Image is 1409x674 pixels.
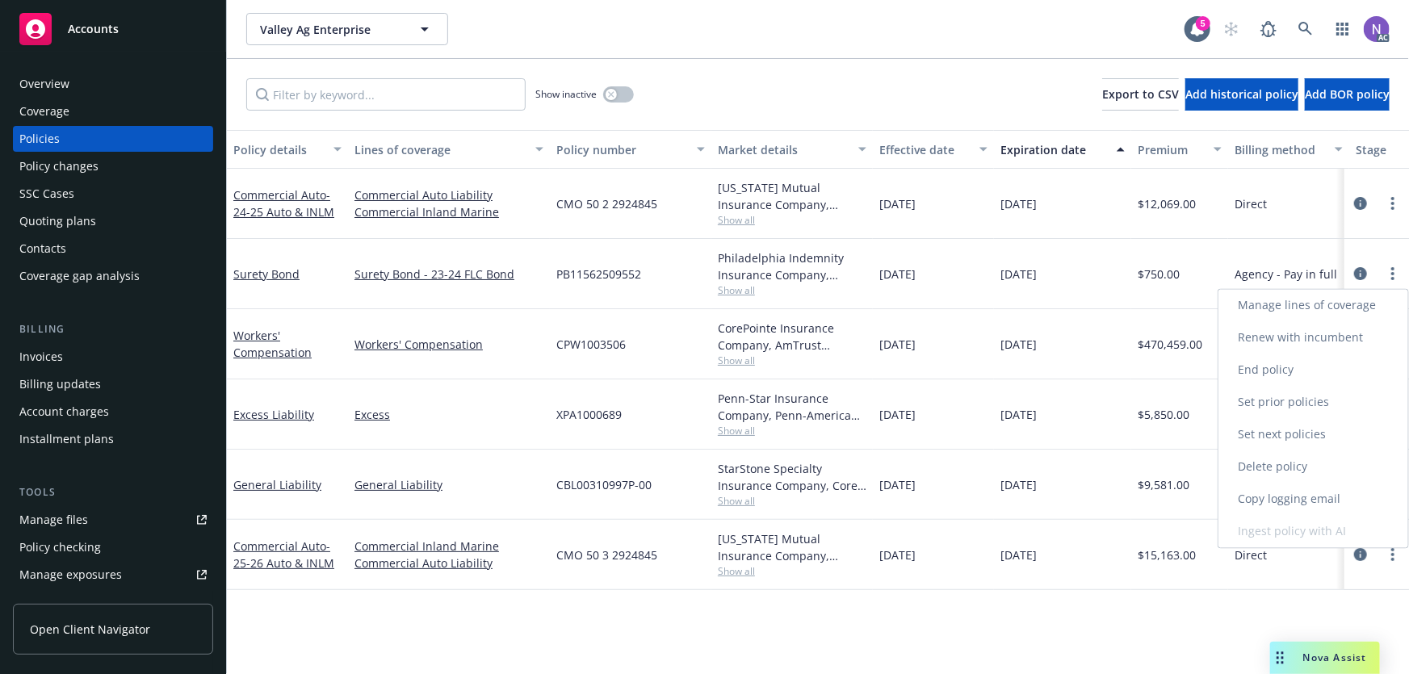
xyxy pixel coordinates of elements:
[1356,141,1406,158] div: Stage
[556,546,657,563] span: CMO 50 3 2924845
[13,153,213,179] a: Policy changes
[1364,16,1390,42] img: photo
[1185,86,1298,102] span: Add historical policy
[1218,354,1408,387] a: End policy
[19,507,88,533] div: Manage files
[1138,195,1196,212] span: $12,069.00
[1000,476,1037,493] span: [DATE]
[879,195,916,212] span: [DATE]
[19,399,109,425] div: Account charges
[19,236,66,262] div: Contacts
[1218,451,1408,484] a: Delete policy
[233,141,324,158] div: Policy details
[1131,130,1228,169] button: Premium
[354,476,543,493] a: General Liability
[233,266,300,282] a: Surety Bond
[1235,546,1267,563] span: Direct
[1138,141,1204,158] div: Premium
[1218,419,1408,451] a: Set next policies
[556,141,687,158] div: Policy number
[1185,78,1298,111] button: Add historical policy
[556,406,622,423] span: XPA1000689
[879,266,916,283] span: [DATE]
[994,130,1131,169] button: Expiration date
[354,141,526,158] div: Lines of coverage
[13,126,213,152] a: Policies
[19,562,122,588] div: Manage exposures
[13,6,213,52] a: Accounts
[1235,195,1267,212] span: Direct
[19,344,63,370] div: Invoices
[354,186,543,203] a: Commercial Auto Liability
[873,130,994,169] button: Effective date
[718,283,866,297] span: Show all
[233,187,334,220] a: Commercial Auto
[1138,476,1189,493] span: $9,581.00
[879,476,916,493] span: [DATE]
[879,406,916,423] span: [DATE]
[550,130,711,169] button: Policy number
[19,98,69,124] div: Coverage
[19,126,60,152] div: Policies
[19,181,74,207] div: SSC Cases
[13,208,213,234] a: Quoting plans
[354,538,543,555] a: Commercial Inland Marine
[1383,264,1403,283] a: more
[13,181,213,207] a: SSC Cases
[68,23,119,36] span: Accounts
[13,71,213,97] a: Overview
[13,344,213,370] a: Invoices
[1138,546,1196,563] span: $15,163.00
[556,476,652,493] span: CBL00310997P-00
[718,354,866,367] span: Show all
[1218,322,1408,354] a: Renew with incumbent
[1228,130,1349,169] button: Billing method
[19,71,69,97] div: Overview
[354,266,543,283] a: Surety Bond - 23-24 FLC Bond
[556,336,626,353] span: CPW1003506
[718,141,849,158] div: Market details
[718,530,866,564] div: [US_STATE] Mutual Insurance Company, [US_STATE] Mutual Insurance
[1215,13,1248,45] a: Start snowing
[13,426,213,452] a: Installment plans
[13,562,213,588] a: Manage exposures
[718,179,866,213] div: [US_STATE] Mutual Insurance Company, [US_STATE] Mutual Insurance
[19,208,96,234] div: Quoting plans
[19,426,114,452] div: Installment plans
[1218,484,1408,516] a: Copy logging email
[1289,13,1322,45] a: Search
[1138,336,1202,353] span: $470,459.00
[1351,194,1370,213] a: circleInformation
[1000,266,1037,283] span: [DATE]
[233,407,314,422] a: Excess Liability
[535,87,597,101] span: Show inactive
[1305,86,1390,102] span: Add BOR policy
[19,589,125,615] div: Manage certificates
[718,564,866,578] span: Show all
[348,130,550,169] button: Lines of coverage
[1000,141,1107,158] div: Expiration date
[711,130,873,169] button: Market details
[1235,266,1337,283] span: Agency - Pay in full
[718,460,866,494] div: StarStone Specialty Insurance Company, Core Specialty, Amwins
[19,534,101,560] div: Policy checking
[13,484,213,500] div: Tools
[1196,16,1210,31] div: 5
[233,538,334,571] a: Commercial Auto
[1000,195,1037,212] span: [DATE]
[13,507,213,533] a: Manage files
[354,555,543,571] a: Commercial Auto Liability
[13,534,213,560] a: Policy checking
[556,195,657,212] span: CMO 50 2 2924845
[1000,546,1037,563] span: [DATE]
[1102,86,1179,102] span: Export to CSV
[1102,78,1179,111] button: Export to CSV
[879,141,970,158] div: Effective date
[354,336,543,353] a: Workers' Compensation
[19,263,140,289] div: Coverage gap analysis
[556,266,641,283] span: PB11562509552
[233,328,312,360] a: Workers' Compensation
[19,153,99,179] div: Policy changes
[13,399,213,425] a: Account charges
